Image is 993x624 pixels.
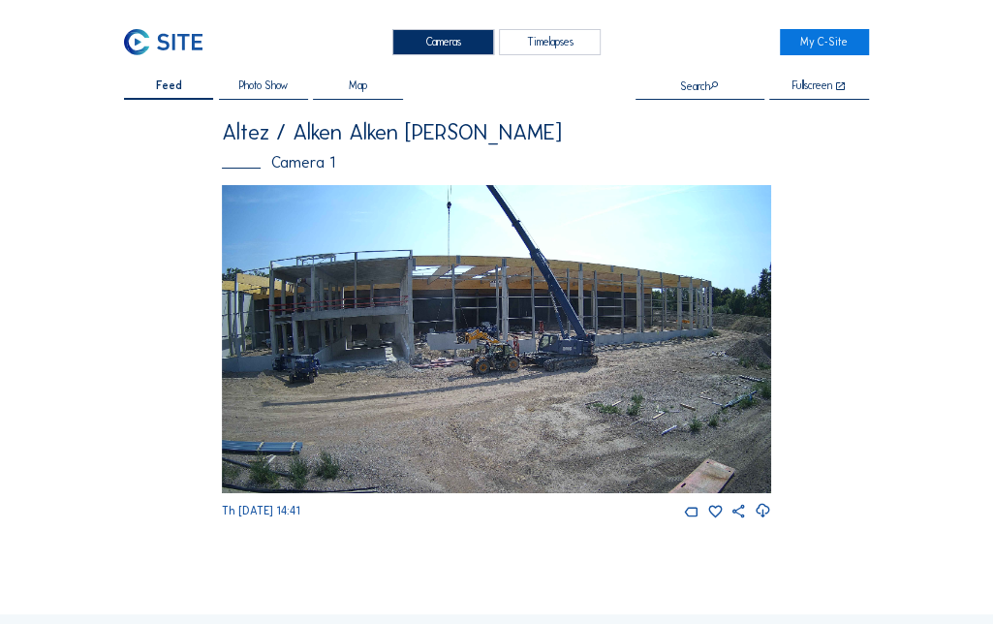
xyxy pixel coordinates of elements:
[124,29,213,55] a: C-SITE Logo
[156,80,182,91] span: Feed
[222,185,771,494] img: Image
[222,155,771,171] div: Camera 1
[349,80,367,91] span: Map
[499,29,601,55] div: Timelapses
[239,80,288,91] span: Photo Show
[222,504,300,517] span: Th [DATE] 14:41
[780,29,869,55] a: My C-Site
[222,122,771,144] div: Altez / Alken Alken [PERSON_NAME]
[392,29,494,55] div: Cameras
[124,29,202,55] img: C-SITE Logo
[792,80,832,92] div: Fullscreen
